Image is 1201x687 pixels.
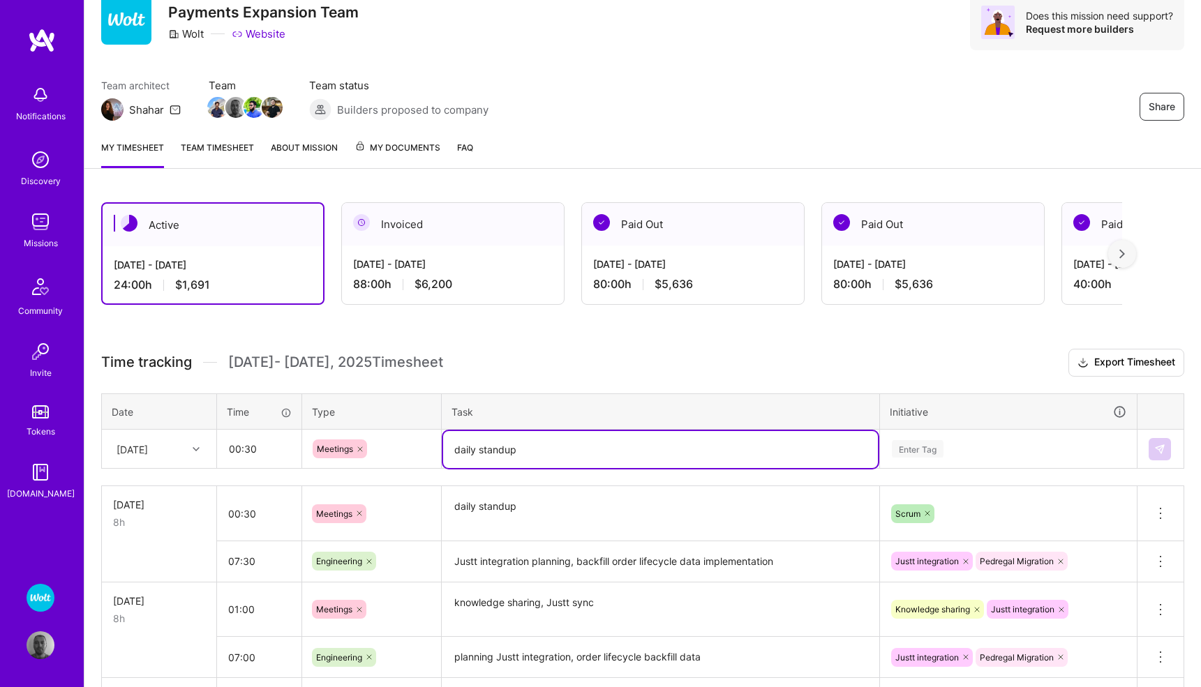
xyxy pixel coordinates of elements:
div: Time [227,405,292,419]
button: Share [1140,93,1184,121]
span: $6,200 [415,277,452,292]
input: HH:MM [217,639,301,676]
div: Paid Out [582,203,804,246]
img: Submit [1154,444,1165,455]
textarea: daily standup [443,431,878,468]
button: Export Timesheet [1068,349,1184,377]
i: icon CompanyGray [168,29,179,40]
img: teamwork [27,208,54,236]
input: HH:MM [218,430,301,467]
span: Team [209,78,281,93]
a: My Documents [355,140,440,168]
input: HH:MM [217,495,301,532]
div: 24:00 h [114,278,312,292]
a: User Avatar [23,631,58,659]
div: Invite [30,365,52,380]
th: Task [442,393,880,430]
img: guide book [27,458,54,486]
div: Notifications [16,109,66,123]
div: 88:00 h [353,277,553,292]
div: Initiative [890,404,1127,420]
span: Pedregal Migration [980,556,1054,566]
a: Wolt - Fintech: Payments Expansion Team [23,584,58,612]
a: My timesheet [101,140,164,168]
div: Tokens [27,424,55,439]
div: Active [103,204,323,246]
img: Team Member Avatar [244,97,264,118]
span: Team architect [101,78,181,93]
img: Invite [27,338,54,365]
div: Request more builders [1026,22,1173,36]
span: Meetings [316,604,352,614]
a: FAQ [457,140,473,168]
span: Meetings [316,508,352,519]
div: [DATE] - [DATE] [833,257,1033,271]
span: Justt integration [895,652,959,663]
img: Team Architect [101,98,124,121]
div: Shahar [129,103,164,117]
img: Team Member Avatar [225,97,246,118]
a: Team Member Avatar [227,96,245,119]
img: logo [28,28,56,53]
span: Justt integration [895,556,959,566]
th: Type [302,393,442,430]
img: Paid Out [833,214,850,231]
img: Wolt - Fintech: Payments Expansion Team [27,584,54,612]
div: Wolt [168,27,204,41]
img: tokens [32,405,49,418]
img: discovery [27,146,54,174]
div: 8h [113,611,205,626]
span: Share [1149,100,1175,114]
div: [DATE] - [DATE] [353,257,553,271]
span: Engineering [316,652,362,663]
div: Community [18,303,63,318]
div: Paid Out [822,203,1044,246]
span: Justt integration [991,604,1054,614]
a: Team Member Avatar [263,96,281,119]
img: right [1119,249,1125,259]
a: Team Member Avatar [209,96,227,119]
div: [DATE] [117,441,148,456]
i: icon Chevron [193,446,200,453]
span: $5,636 [655,277,693,292]
div: [DATE] - [DATE] [593,257,793,271]
th: Date [102,393,217,430]
img: Paid Out [1073,214,1090,231]
img: Avatar [981,6,1015,39]
img: Team Member Avatar [262,97,283,118]
a: Team timesheet [181,140,254,168]
span: Time tracking [101,354,192,371]
input: HH:MM [217,543,301,580]
span: Knowledge sharing [895,604,970,614]
img: User Avatar [27,631,54,659]
div: Discovery [21,174,61,188]
i: icon Mail [170,104,181,115]
div: 80:00 h [593,277,793,292]
textarea: planning Justt integration, order lifecycle backfill data [443,638,878,677]
textarea: daily standup [443,488,878,540]
img: Active [121,215,137,232]
span: My Documents [355,140,440,156]
span: Pedregal Migration [980,652,1054,663]
input: HH:MM [217,591,301,628]
textarea: knowledge sharing, Justt sync [443,584,878,636]
a: Team Member Avatar [245,96,263,119]
img: Team Member Avatar [207,97,228,118]
img: Invoiced [353,214,370,231]
i: icon Download [1077,356,1089,370]
span: Meetings [317,444,353,454]
span: [DATE] - [DATE] , 2025 Timesheet [228,354,443,371]
div: Enter Tag [892,438,943,460]
div: 8h [113,515,205,529]
div: Missions [24,236,58,250]
div: [DATE] - [DATE] [114,257,312,272]
img: bell [27,81,54,109]
div: [DOMAIN_NAME] [7,486,75,501]
div: Does this mission need support? [1026,9,1173,22]
textarea: Justt integration planning, backfill order lifecycle data implementation [443,543,878,581]
div: 80:00 h [833,277,1033,292]
img: Builders proposed to company [309,98,331,121]
div: [DATE] [113,497,205,512]
div: Invoiced [342,203,564,246]
h3: Payments Expansion Team [168,3,359,21]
